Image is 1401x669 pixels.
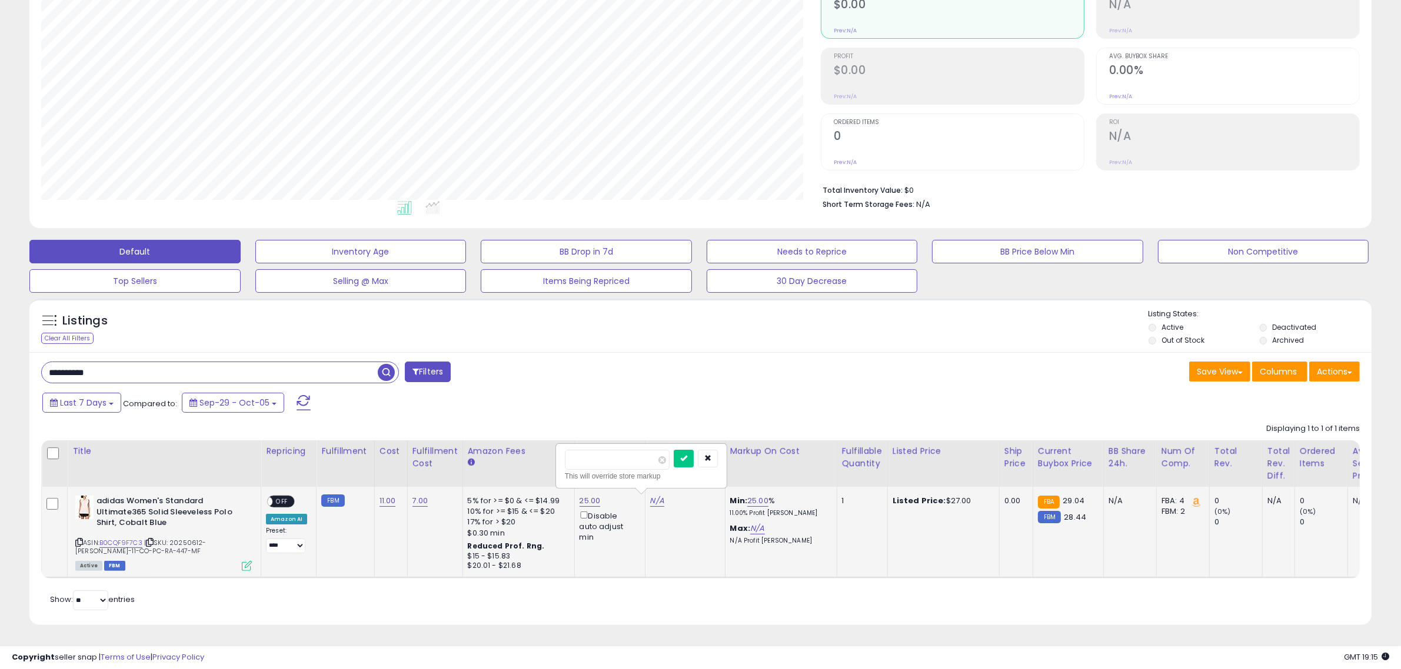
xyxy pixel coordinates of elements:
[1300,517,1347,527] div: 0
[1109,129,1359,145] h2: N/A
[12,652,204,663] div: seller snap | |
[1109,63,1359,79] h2: 0.00%
[1162,496,1200,506] div: FBA: 4
[834,53,1084,60] span: Profit
[1109,496,1147,506] div: N/A
[1109,27,1132,34] small: Prev: N/A
[1004,445,1028,470] div: Ship Price
[834,93,857,100] small: Prev: N/A
[29,269,241,293] button: Top Sellers
[468,561,565,571] div: $20.01 - $21.68
[99,538,142,548] a: B0CQF9F7C3
[823,199,914,209] b: Short Term Storage Fees:
[1162,335,1204,345] label: Out of Stock
[1267,445,1290,482] div: Total Rev. Diff.
[1038,496,1060,509] small: FBA
[1214,517,1262,527] div: 0
[468,517,565,527] div: 17% for > $20
[468,506,565,517] div: 10% for >= $15 & <= $20
[1300,445,1343,470] div: Ordered Items
[468,551,565,561] div: $15 - $15.83
[1214,507,1231,516] small: (0%)
[834,129,1084,145] h2: 0
[730,445,832,457] div: Markup on Cost
[1109,159,1132,166] small: Prev: N/A
[182,393,284,413] button: Sep-29 - Oct-05
[29,240,241,263] button: Default
[468,528,565,538] div: $0.30 min
[730,496,828,517] div: %
[1038,511,1061,523] small: FBM
[255,269,467,293] button: Selling @ Max
[481,269,692,293] button: Items Being Repriced
[1109,53,1359,60] span: Avg. Buybox Share
[468,445,570,457] div: Amazon Fees
[1309,362,1360,382] button: Actions
[1353,445,1396,482] div: Avg Selling Price
[75,496,252,570] div: ASIN:
[823,182,1351,196] li: $0
[730,509,828,517] p: 11.00% Profit [PERSON_NAME]
[1162,445,1204,470] div: Num of Comp.
[1162,322,1183,332] label: Active
[481,240,692,263] button: BB Drop in 7d
[380,495,396,507] a: 11.00
[1149,309,1372,320] p: Listing States:
[96,496,239,531] b: adidas Women's Standard Ultimate365 Solid Sleeveless Polo Shirt, Cobalt Blue
[1189,362,1250,382] button: Save View
[1109,93,1132,100] small: Prev: N/A
[834,119,1084,126] span: Ordered Items
[834,159,857,166] small: Prev: N/A
[1158,240,1369,263] button: Non Competitive
[272,497,291,507] span: OFF
[321,445,369,457] div: Fulfillment
[72,445,256,457] div: Title
[75,538,207,556] span: | SKU: 20250612-[PERSON_NAME]-11-CO-PC-RA-447-MF
[893,496,990,506] div: $27.00
[152,651,204,663] a: Privacy Policy
[1038,445,1099,470] div: Current Buybox Price
[468,541,545,551] b: Reduced Prof. Rng.
[75,561,102,571] span: All listings currently available for purchase on Amazon
[842,445,883,470] div: Fulfillable Quantity
[1214,496,1262,506] div: 0
[104,561,125,571] span: FBM
[1252,362,1307,382] button: Columns
[42,393,121,413] button: Last 7 Days
[1300,507,1316,516] small: (0%)
[405,362,451,382] button: Filters
[468,496,565,506] div: 5% for >= $0 & <= $14.99
[1353,496,1392,506] div: N/A
[707,240,918,263] button: Needs to Reprice
[893,445,994,457] div: Listed Price
[747,495,768,507] a: 25.00
[916,199,930,210] span: N/A
[62,313,108,329] h5: Listings
[893,495,946,506] b: Listed Price:
[412,495,428,507] a: 7.00
[321,494,344,507] small: FBM
[266,514,307,524] div: Amazon AI
[50,594,135,605] span: Show: entries
[75,496,94,519] img: 31Gj1PUW7NL._SL40_.jpg
[1109,119,1359,126] span: ROI
[1004,496,1024,506] div: 0.00
[1266,423,1360,434] div: Displaying 1 to 1 of 1 items
[123,398,177,409] span: Compared to:
[580,509,636,543] div: Disable auto adjust min
[1162,506,1200,517] div: FBM: 2
[41,333,94,344] div: Clear All Filters
[1260,366,1297,377] span: Columns
[834,63,1084,79] h2: $0.00
[707,269,918,293] button: 30 Day Decrease
[199,397,269,409] span: Sep-29 - Oct-05
[565,470,718,482] div: This will override store markup
[1273,322,1317,332] label: Deactivated
[1300,496,1347,506] div: 0
[60,397,107,409] span: Last 7 Days
[932,240,1143,263] button: BB Price Below Min
[730,537,828,545] p: N/A Profit [PERSON_NAME]
[730,495,748,506] b: Min:
[380,445,402,457] div: Cost
[101,651,151,663] a: Terms of Use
